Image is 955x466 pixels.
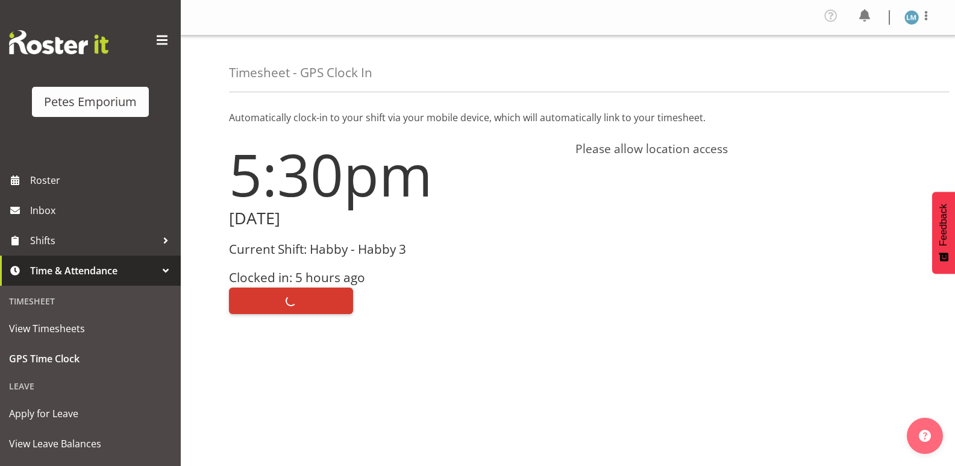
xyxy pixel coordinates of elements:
div: Timesheet [3,289,178,313]
h4: Timesheet - GPS Clock In [229,66,372,80]
div: Leave [3,374,178,398]
a: View Leave Balances [3,429,178,459]
span: View Leave Balances [9,435,172,453]
a: View Timesheets [3,313,178,344]
img: Rosterit website logo [9,30,108,54]
button: Feedback - Show survey [932,192,955,274]
div: Petes Emporium [44,93,137,111]
span: Feedback [938,204,949,246]
img: lianne-morete5410.jpg [904,10,919,25]
p: Automatically clock-in to your shift via your mobile device, which will automatically link to you... [229,110,907,125]
span: GPS Time Clock [9,350,172,368]
span: Inbox [30,201,175,219]
span: View Timesheets [9,320,172,338]
img: help-xxl-2.png [919,430,931,442]
h3: Clocked in: 5 hours ago [229,271,561,285]
h3: Current Shift: Habby - Habby 3 [229,242,561,256]
h4: Please allow location access [575,142,907,156]
h2: [DATE] [229,209,561,228]
span: Apply for Leave [9,405,172,423]
span: Shifts [30,231,157,250]
a: Apply for Leave [3,398,178,429]
a: GPS Time Clock [3,344,178,374]
span: Time & Attendance [30,262,157,280]
span: Roster [30,171,175,189]
h1: 5:30pm [229,142,561,207]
